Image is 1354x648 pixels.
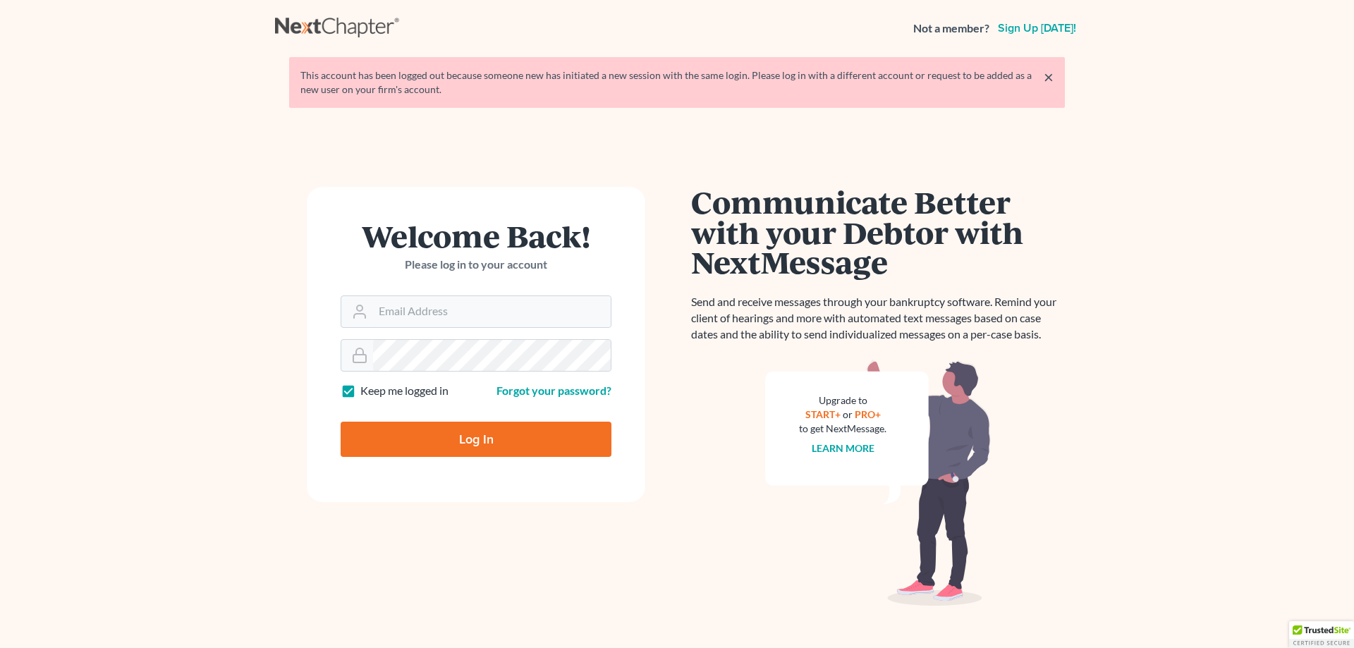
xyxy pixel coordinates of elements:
a: START+ [805,408,841,420]
p: Send and receive messages through your bankruptcy software. Remind your client of hearings and mo... [691,294,1065,343]
a: PRO+ [855,408,881,420]
h1: Communicate Better with your Debtor with NextMessage [691,187,1065,277]
div: TrustedSite Certified [1289,621,1354,648]
a: Learn more [812,442,874,454]
div: to get NextMessage. [799,422,886,436]
p: Please log in to your account [341,257,611,273]
input: Log In [341,422,611,457]
strong: Not a member? [913,20,989,37]
span: or [843,408,853,420]
a: Sign up [DATE]! [995,23,1079,34]
a: Forgot your password? [496,384,611,397]
h1: Welcome Back! [341,221,611,251]
label: Keep me logged in [360,383,449,399]
input: Email Address [373,296,611,327]
div: Upgrade to [799,393,886,408]
img: nextmessage_bg-59042aed3d76b12b5cd301f8e5b87938c9018125f34e5fa2b7a6b67550977c72.svg [765,360,991,606]
a: × [1044,68,1054,85]
div: This account has been logged out because someone new has initiated a new session with the same lo... [300,68,1054,97]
